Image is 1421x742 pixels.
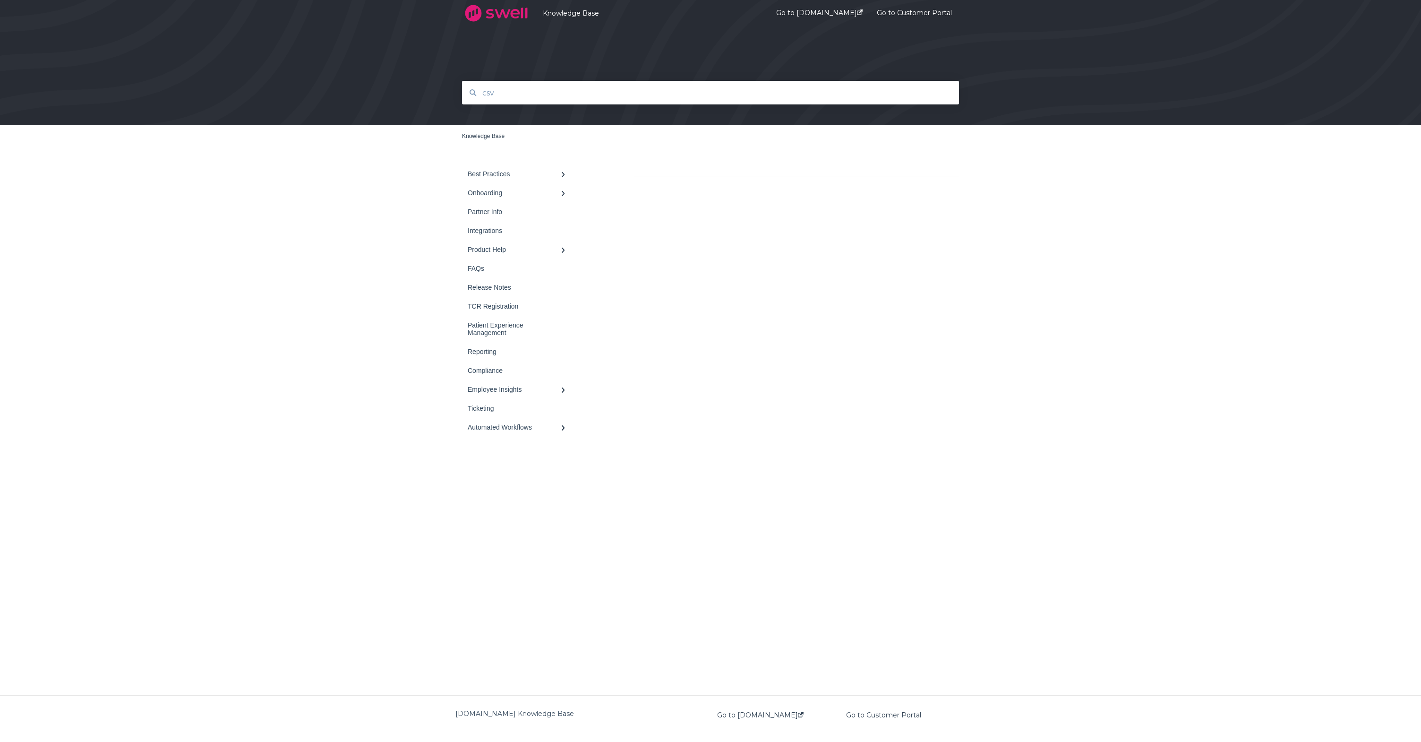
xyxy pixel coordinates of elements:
div: Employee Insights [468,386,560,393]
a: FAQs [462,259,575,278]
div: Release Notes [468,284,560,291]
a: Partner Info [462,202,575,221]
div: Compliance [468,367,560,374]
div: Partner Info [468,208,560,216]
a: Release Notes [462,278,575,297]
a: Integrations [462,221,575,240]
input: Search for answers [477,83,945,103]
a: Reporting [462,342,575,361]
a: Ticketing [462,399,575,418]
div: Ticketing [468,405,560,412]
a: Product Help [462,240,575,259]
img: company logo [462,1,531,25]
div: Reporting [468,348,560,355]
a: TCR Registration [462,297,575,316]
div: FAQs [468,265,560,272]
a: Compliance [462,361,575,380]
a: Onboarding [462,183,575,202]
a: Go to [DOMAIN_NAME] [717,711,804,719]
a: Go to Customer Portal [846,711,921,719]
div: Onboarding [468,189,560,197]
div: Product Help [468,246,560,253]
div: TCR Registration [468,302,560,310]
a: Automated Workflows [462,418,575,437]
a: Patient Experience Management [462,316,575,342]
a: Best Practices [462,164,575,183]
a: Knowledge Base [462,133,505,139]
a: Employee Insights [462,380,575,399]
div: Best Practices [468,170,560,178]
div: [DOMAIN_NAME] Knowledge Base [455,708,710,719]
div: Automated Workflows [468,423,560,431]
div: Integrations [468,227,560,234]
a: Knowledge Base [543,9,748,17]
div: Patient Experience Management [468,321,560,336]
